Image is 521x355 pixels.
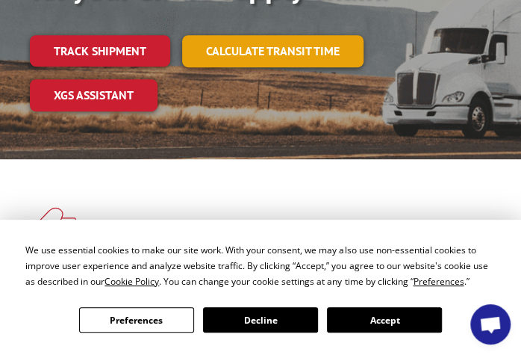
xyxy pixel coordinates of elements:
[413,275,464,288] span: Preferences
[470,304,511,345] div: Open chat
[25,242,495,289] div: We use essential cookies to make our site work. With your consent, we may also use non-essential ...
[30,35,170,67] a: Track shipment
[30,79,157,111] a: XGS ASSISTANT
[182,35,364,67] a: Calculate transit time
[203,307,318,333] button: Decline
[327,307,442,333] button: Accept
[79,307,194,333] button: Preferences
[104,275,159,288] span: Cookie Policy
[30,207,76,246] img: xgs-icon-total-supply-chain-intelligence-red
